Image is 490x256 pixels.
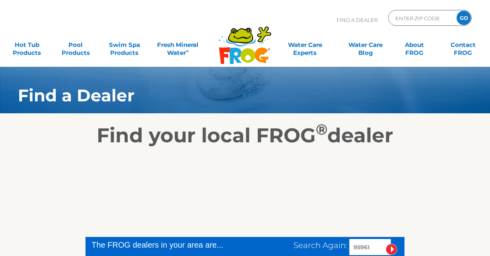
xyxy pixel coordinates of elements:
[336,10,378,30] p: Find A Dealer
[274,37,336,53] a: Water CareExperts
[316,120,327,138] sup: ®
[57,37,95,53] a: PoolProducts
[214,16,276,64] img: Frog Products Logo
[395,37,433,53] a: AboutFROG
[186,48,189,54] sup: ∞
[6,124,484,147] h2: Find your local FROG dealer
[105,37,143,53] a: Swim SpaProducts
[8,37,46,53] a: Hot TubProducts
[386,244,397,255] input: Submit
[294,240,347,250] span: Search Again:
[18,86,436,105] h1: Find a Dealer
[457,11,471,25] input: GO
[346,37,384,53] a: Water CareBlog
[444,37,482,53] a: ContactFROG
[154,37,202,53] a: Fresh MineralWater∞
[91,239,248,251] div: The FROG dealers in your area are...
